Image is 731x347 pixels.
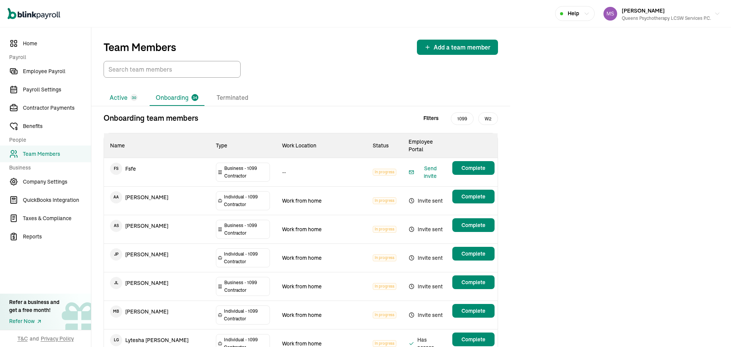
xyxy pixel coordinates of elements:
span: Invite sent [409,310,443,320]
button: Complete [452,304,495,318]
iframe: Chat Widget [693,310,731,347]
span: [PERSON_NAME] [622,7,665,14]
span: People [9,136,86,144]
input: TextInput [104,61,241,78]
div: Refer a business and get a free month! [9,298,59,314]
span: In progress [373,340,396,347]
button: Add a team member [417,40,498,55]
th: Work Location [276,133,367,158]
button: [PERSON_NAME]Queens Psychotherapy LCSW Services P.C. [600,4,723,23]
span: Help [568,10,579,18]
span: Work from home [282,197,322,204]
span: Business - 1099 Contractor [224,165,268,180]
span: Individual - 1099 Contractor [224,250,268,265]
span: Employee Payroll [23,67,91,75]
span: Work from home [282,226,322,233]
span: J L [110,277,122,289]
li: Terminated [211,90,254,106]
td: [PERSON_NAME] [104,244,210,265]
span: Payroll [9,53,86,61]
p: Onboarding team members [104,112,198,124]
span: Complete [461,250,485,257]
span: 30 [132,95,136,101]
span: In progress [373,312,396,318]
th: Type [210,133,276,158]
button: Complete [452,275,495,289]
span: Complete [461,336,485,343]
span: Business - 1099 Contractor [224,279,268,294]
span: L G [110,334,122,346]
span: Work from home [282,283,322,290]
span: -- [282,169,286,176]
span: Filters [423,114,439,122]
span: Complete [461,307,485,315]
span: Employee Portal [409,138,433,153]
li: Onboarding [150,90,204,106]
button: Complete [452,161,495,175]
td: [PERSON_NAME] [104,301,210,322]
span: In progress [373,226,396,233]
button: Send invite [409,165,443,180]
span: Invite sent [409,282,443,291]
span: W2 [478,112,498,125]
span: In progress [373,169,396,176]
span: T&C [18,335,28,342]
button: Complete [452,247,495,261]
td: [PERSON_NAME] [104,187,210,208]
span: Business - 1099 Contractor [224,222,268,237]
span: Payroll Settings [23,86,91,94]
p: Team Members [104,41,176,53]
span: In progress [373,254,396,261]
span: Individual - 1099 Contractor [224,307,268,323]
th: Status [367,133,402,158]
span: In progress [373,283,396,290]
span: J P [110,248,122,261]
span: Complete [461,278,485,286]
span: Invite sent [409,196,443,205]
span: Reports [23,233,91,241]
td: Fsfe [104,158,210,179]
td: [PERSON_NAME] [104,272,210,294]
span: Invite sent [409,225,443,234]
span: M B [110,305,122,318]
span: Team Members [23,150,91,158]
span: Complete [461,164,485,172]
span: QuickBooks Integration [23,196,91,204]
span: Contractor Payments [23,104,91,112]
button: Complete [452,333,495,346]
span: Add a team member [434,43,490,52]
span: Privacy Policy [41,335,74,342]
span: 34 [193,95,197,101]
span: F S [110,163,122,175]
span: Benefits [23,122,91,130]
button: Complete [452,218,495,232]
span: Work from home [282,340,322,347]
span: A A [110,191,122,203]
span: Company Settings [23,178,91,186]
nav: Global [8,3,60,25]
span: Work from home [282,254,322,261]
span: Work from home [282,312,322,318]
span: Invite sent [409,253,443,262]
button: Help [555,6,595,21]
th: Name [104,133,210,158]
button: Complete [452,190,495,203]
span: Taxes & Compliance [23,214,91,222]
span: Business [9,164,86,172]
span: Individual - 1099 Contractor [224,193,268,208]
span: In progress [373,197,396,204]
li: Active [104,90,144,106]
span: A S [110,220,122,232]
div: Queens Psychotherapy LCSW Services P.C. [622,15,711,22]
span: Complete [461,193,485,200]
td: [PERSON_NAME] [104,215,210,237]
span: Home [23,40,91,48]
span: Complete [461,221,485,229]
a: Refer Now [9,317,59,325]
span: 1099 [451,112,474,125]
